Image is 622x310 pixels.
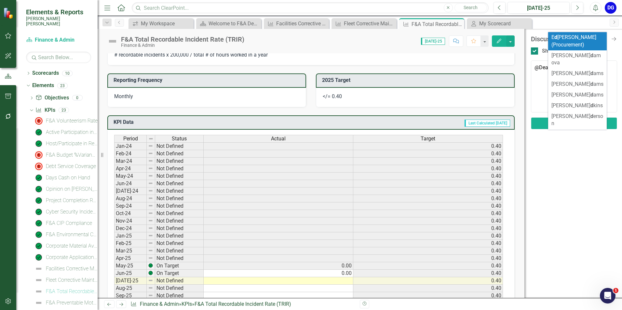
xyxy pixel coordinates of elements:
[148,166,153,171] img: 8DAGhfEEPCf229AAAAAElFTkSuQmCC
[148,181,153,186] img: 8DAGhfEEPCf229AAAAAElFTkSuQmCC
[148,248,153,253] img: 8DAGhfEEPCf229AAAAAElFTkSuQmCC
[114,255,147,262] td: Apr-25
[464,5,478,10] span: Search
[182,301,192,307] a: KPIs
[353,225,503,232] td: 0.40
[148,203,153,208] img: 8DAGhfEEPCf229AAAAAElFTkSuQmCC
[276,19,327,28] div: Facilities Corrective Maintenance Cycle Time
[155,142,204,150] td: Not Defined
[114,262,147,270] td: May-25
[344,19,395,28] div: Fleet Corrective Maintenance Cycle Time
[590,70,593,76] b: d
[46,209,98,215] div: Cyber Security Incidents
[35,265,43,273] img: Not Defined
[155,150,204,158] td: Not Defined
[123,136,138,142] span: Period
[114,217,147,225] td: Nov-24
[148,136,154,141] img: 8DAGhfEEPCf229AAAAAElFTkSuQmCC
[33,218,92,228] a: F&A CIP Compliance
[148,270,153,276] img: Z
[46,300,98,306] div: F&A Preventable Motor Vehicle Accident Rate
[148,240,153,246] img: 8DAGhfEEPCf229AAAAAElFTkSuQmCC
[148,233,153,238] img: 8DAGhfEEPCf229AAAAAElFTkSuQmCC
[353,270,503,277] td: 0.40
[531,117,617,129] button: Add Comment
[33,184,98,194] a: Opinion on [PERSON_NAME] [PERSON_NAME] Financial Statements
[155,240,204,247] td: Not Defined
[114,77,302,83] h3: Reporting Frequency
[479,19,530,28] div: My Scorecard
[114,187,147,195] td: [DATE]-24
[33,116,98,126] a: F&A Volunteerism Rate
[26,36,91,44] a: Finance & Admin
[353,217,503,225] td: 0.40
[590,102,593,109] b: d
[35,174,43,182] img: On Target
[114,210,147,217] td: Oct-24
[114,247,147,255] td: Mar-25
[141,19,192,28] div: My Workspace
[33,229,98,240] a: F&A Environmental Compliance
[353,158,503,165] td: 0.40
[551,102,603,109] span: [PERSON_NAME] kins
[353,285,503,292] td: 0.40
[114,150,147,158] td: Feb-24
[353,255,503,262] td: 0.40
[551,92,603,98] span: [PERSON_NAME] ams
[33,298,98,308] a: F&A Preventable Motor Vehicle Accident Rate
[353,202,503,210] td: 0.40
[613,288,618,293] span: 1
[46,118,98,124] div: F&A Volunteerism Rate
[155,202,204,210] td: Not Defined
[114,232,147,240] td: Jan-25
[265,19,327,28] a: Facilities Corrective Maintenance Cycle Time
[35,185,43,193] img: On Target
[46,232,98,238] div: F&A Environmental Compliance
[46,141,98,147] div: Host/Participate in Recruiting Events
[148,188,153,193] img: 8DAGhfEEPCf229AAAAAElFTkSuQmCC
[353,173,503,180] td: 0.40
[155,292,204,300] td: Not Defined
[121,43,244,48] div: Finance & Admin
[323,93,342,99] span: </= 0.40
[114,173,147,180] td: May-24
[35,117,43,125] img: Not Meeting Target
[148,143,153,149] img: 8DAGhfEEPCf229AAAAAElFTkSuQmCC
[551,70,603,76] span: [PERSON_NAME] ams
[46,289,98,294] div: F&A Total Recordable Incident Rate (TRIR)
[353,180,503,187] td: 0.40
[353,277,503,285] td: 0.40
[551,113,603,127] span: [PERSON_NAME] erson
[114,51,508,59] p: # recordable incidents x 200,000 / total # of hours worked in a year
[465,120,510,127] span: Last Calculated [DATE]
[114,142,147,150] td: Jan-24
[26,16,91,27] small: [PERSON_NAME] [PERSON_NAME]
[107,88,306,107] div: Monthly
[204,262,353,270] td: 0.00
[46,129,98,135] div: Active Participation in APPA and/or LPPC
[35,140,43,148] img: On Target
[35,197,43,204] img: On Target
[46,198,98,203] div: Project Completion Rate - Corporate Services
[412,20,463,28] div: F&A Total Recordable Incident Rate (TRIR)
[26,8,91,16] span: Elements & Reports
[35,208,43,216] img: On Target
[26,52,91,63] input: Search Below...
[33,127,98,137] a: Active Participation in APPA and/or LPPC
[590,52,593,58] b: d
[3,7,15,19] img: ClearPoint Strategy
[333,19,395,28] a: Fleet Corrective Maintenance Cycle Time
[605,2,616,14] button: DG
[33,264,98,274] a: Facilities Corrective Maintenance Cycle Time
[353,240,503,247] td: 0.40
[353,142,503,150] td: 0.40
[155,217,204,225] td: Not Defined
[148,278,153,283] img: 8DAGhfEEPCf229AAAAAElFTkSuQmCC
[46,277,98,283] div: Fleet Corrective Maintenance Cycle Time
[46,175,90,181] div: Days Cash on Hand
[57,83,68,88] div: 23
[114,158,147,165] td: Mar-24
[114,270,147,277] td: Jun-25
[353,195,503,202] td: 0.40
